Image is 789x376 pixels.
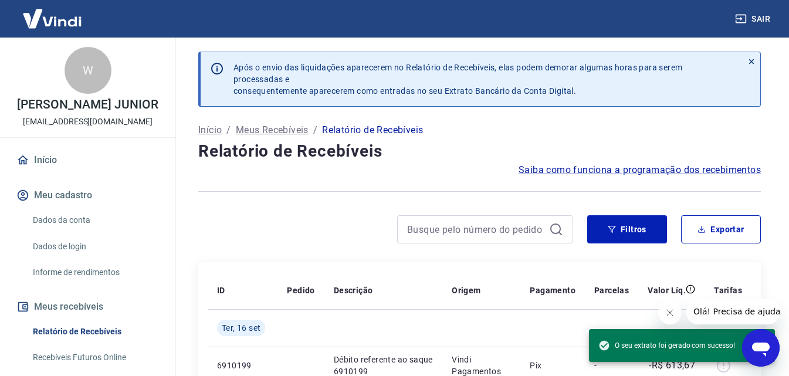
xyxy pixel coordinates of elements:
p: Descrição [334,284,373,296]
span: O seu extrato foi gerado com sucesso! [598,340,735,351]
span: Ter, 16 set [222,322,260,334]
iframe: Mensagem da empresa [686,299,780,324]
span: Olá! Precisa de ajuda? [7,8,99,18]
button: Sair [733,8,775,30]
a: Início [198,123,222,137]
iframe: Fechar mensagem [658,301,682,324]
p: ID [217,284,225,296]
p: Tarifas [714,284,742,296]
a: Meus Recebíveis [236,123,309,137]
iframe: Botão para abrir a janela de mensagens [742,329,780,367]
p: Relatório de Recebíveis [322,123,423,137]
p: Após o envio das liquidações aparecerem no Relatório de Recebíveis, elas podem demorar algumas ho... [233,62,733,97]
h4: Relatório de Recebíveis [198,140,761,163]
p: - [594,360,629,371]
p: Valor Líq. [648,284,686,296]
a: Dados da conta [28,208,161,232]
button: Exportar [681,215,761,243]
p: [EMAIL_ADDRESS][DOMAIN_NAME] [23,116,153,128]
a: Relatório de Recebíveis [28,320,161,344]
button: Filtros [587,215,667,243]
a: Recebíveis Futuros Online [28,345,161,370]
p: Pedido [287,284,314,296]
p: / [313,123,317,137]
p: [PERSON_NAME] JUNIOR [17,99,158,111]
p: / [226,123,231,137]
img: Vindi [14,1,90,36]
a: Início [14,147,161,173]
a: Dados de login [28,235,161,259]
p: Parcelas [594,284,629,296]
p: Origem [452,284,480,296]
button: Meu cadastro [14,182,161,208]
input: Busque pelo número do pedido [407,221,544,238]
div: W [65,47,111,94]
p: 6910199 [217,360,268,371]
p: Pix [530,360,575,371]
p: Pagamento [530,284,575,296]
a: Informe de rendimentos [28,260,161,284]
button: Meus recebíveis [14,294,161,320]
p: -R$ 613,67 [649,358,695,372]
a: Saiba como funciona a programação dos recebimentos [519,163,761,177]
